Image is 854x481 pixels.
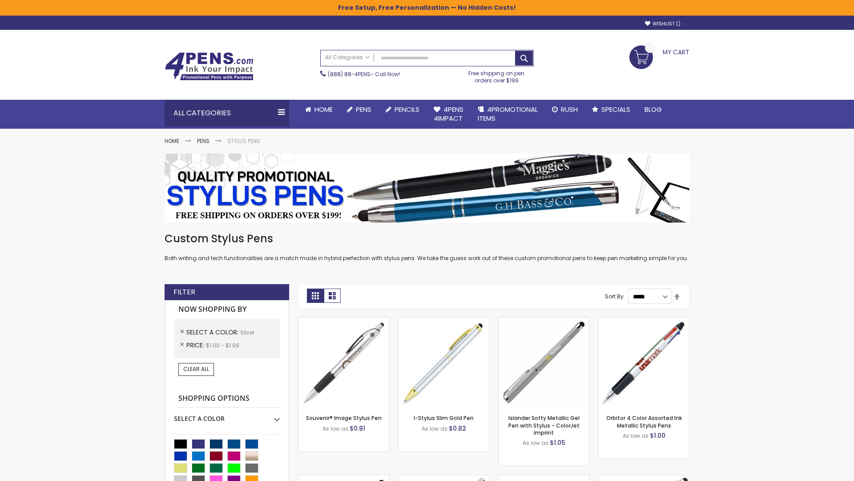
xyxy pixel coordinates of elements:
[478,105,538,123] span: 4PROMOTIONAL ITEMS
[395,105,419,114] span: Pencils
[165,137,179,145] a: Home
[165,52,254,81] img: 4Pens Custom Pens and Promotional Products
[545,100,585,119] a: Rush
[422,425,447,432] span: As low as
[325,54,370,61] span: All Categories
[240,329,254,336] span: Silver
[328,70,371,78] a: (888) 88-4PENS
[414,414,474,422] a: I-Stylus Slim Gold Pen
[471,100,545,129] a: 4PROMOTIONALITEMS
[434,105,463,123] span: 4Pens 4impact
[165,154,689,223] img: Stylus Pens
[174,389,280,408] strong: Shopping Options
[322,425,348,432] span: As low as
[165,100,289,126] div: All Categories
[605,293,624,300] label: Sort By
[379,100,427,119] a: Pencils
[227,137,260,145] strong: Stylus Pens
[186,328,240,337] span: Select A Color
[165,232,689,262] div: Both writing and tech functionalities are a match made in hybrid perfection with stylus pens. We ...
[508,414,580,436] a: Islander Softy Metallic Gel Pen with Stylus - ColorJet Imprint
[314,105,333,114] span: Home
[174,300,280,319] strong: Now Shopping by
[523,439,548,447] span: As low as
[307,289,324,303] strong: Grid
[183,365,209,373] span: Clear All
[298,100,340,119] a: Home
[427,100,471,129] a: 4Pens4impact
[499,317,589,325] a: Islander Softy Metallic Gel Pen with Stylus - ColorJet Imprint-Silver
[561,105,578,114] span: Rush
[637,100,669,119] a: Blog
[186,341,206,350] span: Price
[601,105,630,114] span: Specials
[165,232,689,246] h1: Custom Stylus Pens
[585,100,637,119] a: Specials
[350,424,365,433] span: $0.91
[650,431,665,440] span: $1.00
[606,414,682,429] a: Orbitor 4 Color Assorted Ink Metallic Stylus Pens
[306,414,382,422] a: Souvenir® Image Stylus Pen
[623,432,649,440] span: As low as
[449,424,466,433] span: $0.82
[174,408,280,423] div: Select A Color
[356,105,371,114] span: Pens
[599,318,689,408] img: Orbitor 4 Color Assorted Ink Metallic Stylus Pens-Silver
[550,438,565,447] span: $1.05
[340,100,379,119] a: Pens
[206,342,239,349] span: $1.00 - $1.99
[599,317,689,325] a: Orbitor 4 Color Assorted Ink Metallic Stylus Pens-Silver
[321,50,374,65] a: All Categories
[298,317,389,325] a: Souvenir® Image Stylus Pen-Silver
[298,318,389,408] img: Souvenir® Image Stylus Pen-Silver
[328,70,400,78] span: - Call Now!
[399,318,489,408] img: I-Stylus-Slim-Gold-Silver
[459,66,534,84] div: Free shipping on pen orders over $199
[645,20,681,27] a: Wishlist
[197,137,209,145] a: Pens
[499,318,589,408] img: Islander Softy Metallic Gel Pen with Stylus - ColorJet Imprint-Silver
[399,317,489,325] a: I-Stylus-Slim-Gold-Silver
[173,287,195,297] strong: Filter
[178,363,214,375] a: Clear All
[645,105,662,114] span: Blog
